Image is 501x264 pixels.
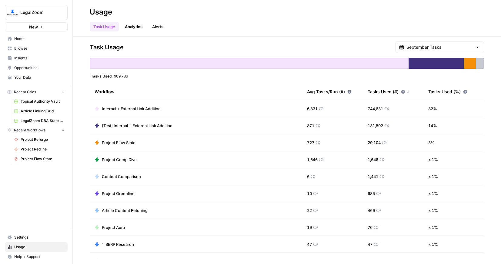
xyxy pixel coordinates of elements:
[11,106,68,116] a: Article Linking Grid
[102,241,134,247] span: 1. SERP Research
[149,22,167,31] a: Alerts
[14,254,65,259] span: Help + Support
[11,135,68,144] a: Project Reforge
[21,118,65,124] span: LegalZoom DBA State Articles
[102,173,141,180] span: Content Comparison
[307,123,314,129] span: 871
[307,140,314,146] span: 727
[91,74,113,78] span: Tasks Used:
[368,207,375,213] span: 469
[29,24,38,30] span: New
[11,97,68,106] a: Topical Authority Vault
[102,140,135,146] span: Project Flow State
[102,123,172,129] span: [Test] Internal + External Link Addition
[5,87,68,97] button: Recent Grids
[368,157,378,163] span: 1,646
[307,157,318,163] span: 1,646
[95,241,134,247] a: 1. SERP Research
[14,235,65,240] span: Settings
[428,83,467,100] div: Tasks Used (%)
[428,224,438,230] span: < 1 %
[21,147,65,152] span: Project Redline
[90,7,112,17] div: Usage
[307,207,312,213] span: 22
[14,89,36,95] span: Recent Grids
[5,73,68,82] a: Your Data
[5,252,68,262] button: Help + Support
[21,137,65,142] span: Project Reforge
[14,244,65,250] span: Usage
[14,55,65,61] span: Insights
[90,43,124,51] span: Task Usage
[95,106,161,112] a: Internal + External Link Addition
[307,224,312,230] span: 19
[95,123,172,129] a: [Test] Internal + External Link Addition
[5,63,68,73] a: Opportunities
[102,190,135,196] span: Project Greenline
[5,22,68,31] button: New
[20,9,57,15] span: LegalZoom
[368,190,375,196] span: 685
[5,53,68,63] a: Insights
[7,7,18,18] img: LegalZoom Logo
[102,106,161,112] span: Internal + External Link Addition
[95,157,137,163] a: Project Comp Dive
[95,190,135,196] a: Project Greenline
[95,224,125,230] a: Project Aura
[368,173,378,180] span: 1,441
[368,140,381,146] span: 29,104
[95,140,135,146] a: Project Flow State
[428,140,435,146] span: 3 %
[368,123,383,129] span: 131,592
[428,106,437,112] span: 82 %
[95,83,297,100] div: Workflow
[368,83,410,100] div: Tasks Used (#)
[14,127,45,133] span: Recent Workflows
[114,74,128,78] span: 909,786
[14,65,65,71] span: Opportunities
[90,22,119,31] a: Task Usage
[21,156,65,162] span: Project Flow State
[14,36,65,41] span: Home
[14,46,65,51] span: Browse
[307,173,309,180] span: 6
[428,173,438,180] span: < 1 %
[5,126,68,135] button: Recent Workflows
[428,207,438,213] span: < 1 %
[5,44,68,53] a: Browse
[428,241,438,247] span: < 1 %
[307,106,318,112] span: 6,831
[307,241,312,247] span: 47
[11,116,68,126] a: LegalZoom DBA State Articles
[5,5,68,20] button: Workspace: LegalZoom
[95,207,148,213] a: Article Content Fetching
[11,144,68,154] a: Project Redline
[21,108,65,114] span: Article Linking Grid
[406,44,473,50] input: September Tasks
[5,242,68,252] a: Usage
[368,106,383,112] span: 744,631
[428,190,438,196] span: < 1 %
[14,75,65,80] span: Your Data
[121,22,146,31] a: Analytics
[307,190,312,196] span: 10
[428,123,437,129] span: 14 %
[428,157,438,163] span: < 1 %
[307,83,352,100] div: Avg Tasks/Run (#)
[11,154,68,164] a: Project Flow State
[5,233,68,242] a: Settings
[21,99,65,104] span: Topical Authority Vault
[102,224,125,230] span: Project Aura
[5,34,68,44] a: Home
[368,224,372,230] span: 76
[95,173,141,180] a: Content Comparison
[102,207,148,213] span: Article Content Fetching
[368,241,372,247] span: 47
[102,157,137,163] span: Project Comp Dive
